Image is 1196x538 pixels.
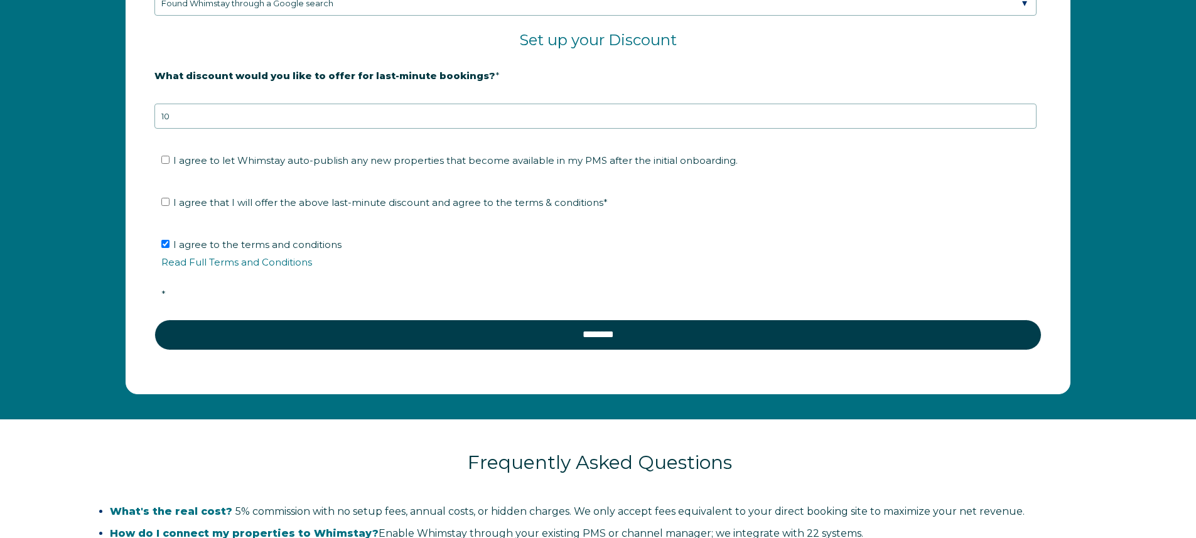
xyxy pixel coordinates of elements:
input: I agree to let Whimstay auto-publish any new properties that become available in my PMS after the... [161,156,170,164]
span: I agree to let Whimstay auto-publish any new properties that become available in my PMS after the... [173,154,738,166]
input: I agree to the terms and conditionsRead Full Terms and Conditions* [161,240,170,248]
span: What's the real cost? [110,505,232,517]
span: Set up your Discount [519,31,677,49]
a: Read Full Terms and Conditions [161,256,312,268]
span: Frequently Asked Questions [468,451,732,474]
span: I agree that I will offer the above last-minute discount and agree to the terms & conditions [173,196,608,208]
span: 5% commission with no setup fees, annual costs, or hidden charges. We only accept fees equivalent... [110,505,1025,517]
strong: What discount would you like to offer for last-minute bookings? [154,70,495,82]
input: I agree that I will offer the above last-minute discount and agree to the terms & conditions* [161,198,170,206]
strong: 20% is recommended, minimum of 10% [154,91,351,102]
